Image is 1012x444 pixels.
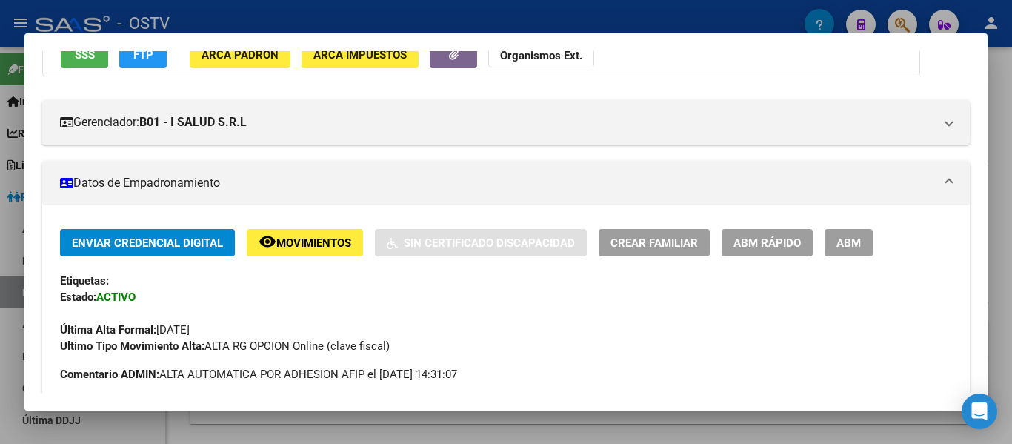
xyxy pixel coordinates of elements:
strong: Última Alta Formal: [60,323,156,337]
button: FTP [119,41,167,68]
span: ARCA Padrón [202,48,279,62]
mat-icon: remove_red_eye [259,233,276,251]
span: ARCA Impuestos [313,48,407,62]
button: Organismos Ext. [488,41,594,68]
span: [DATE] [60,323,190,337]
button: Enviar Credencial Digital [60,229,235,256]
strong: Organismos Ext. [500,49,582,62]
span: SSS [75,48,95,62]
button: SSS [61,41,108,68]
button: Crear Familiar [599,229,710,256]
span: Crear Familiar [610,236,698,250]
mat-panel-title: Datos de Empadronamiento [60,174,934,192]
div: Open Intercom Messenger [962,394,997,429]
span: ABM [836,236,861,250]
strong: Estado: [60,291,96,304]
button: ARCA Padrón [190,41,290,68]
strong: ACTIVO [96,291,136,304]
strong: B01 - I SALUD S.R.L [139,113,247,131]
button: ABM [825,229,873,256]
span: Sin Certificado Discapacidad [404,236,575,250]
span: ALTA RG OPCION Online (clave fiscal) [60,339,390,353]
button: ABM Rápido [722,229,813,256]
strong: Comentario ADMIN: [60,368,159,381]
mat-expansion-panel-header: Gerenciador:B01 - I SALUD S.R.L [42,100,970,145]
span: Enviar Credencial Digital [72,236,223,250]
mat-panel-title: Gerenciador: [60,113,934,131]
span: ALTA AUTOMATICA POR ADHESION AFIP el [DATE] 14:31:07 [60,366,457,382]
mat-expansion-panel-header: Datos de Empadronamiento [42,161,970,205]
strong: Ultimo Tipo Movimiento Alta: [60,339,204,353]
button: Movimientos [247,229,363,256]
span: ABM Rápido [733,236,801,250]
span: FTP [133,48,153,62]
strong: Etiquetas: [60,274,109,288]
span: Movimientos [276,236,351,250]
button: ARCA Impuestos [302,41,419,68]
button: Sin Certificado Discapacidad [375,229,587,256]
